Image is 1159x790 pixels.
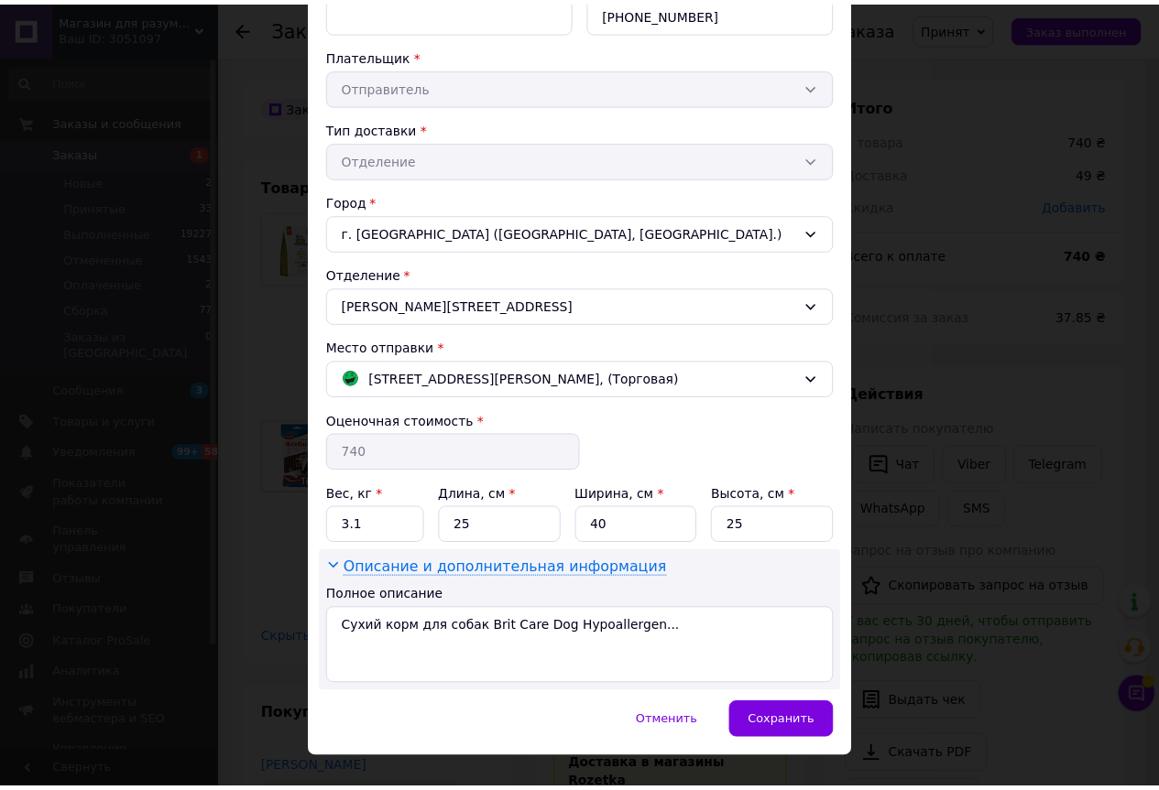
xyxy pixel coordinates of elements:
label: Оценочная стоимость [330,414,479,428]
span: [STREET_ADDRESS][PERSON_NAME], (Торговая) [373,369,686,389]
label: Ширина, см [582,487,672,502]
label: Длина, см [443,487,521,502]
span: Сохранить [757,715,824,729]
div: Тип доставки [330,119,843,137]
span: Отменить [643,715,705,729]
div: Отделение [330,265,843,284]
label: Полное описание [330,589,448,603]
div: Плательщик [330,46,843,64]
div: Место отправки [330,339,843,357]
label: Вес, кг [330,487,387,502]
span: Описание и дополнительная информация [347,559,674,578]
div: Город [330,192,843,211]
div: г. [GEOGRAPHIC_DATA] ([GEOGRAPHIC_DATA], [GEOGRAPHIC_DATA].) [330,214,843,251]
div: [PERSON_NAME][STREET_ADDRESS] [330,287,843,324]
textarea: Сухий корм для собак Brit Care Dog Hypoallergen... [330,609,843,686]
label: Высота, см [719,487,804,502]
